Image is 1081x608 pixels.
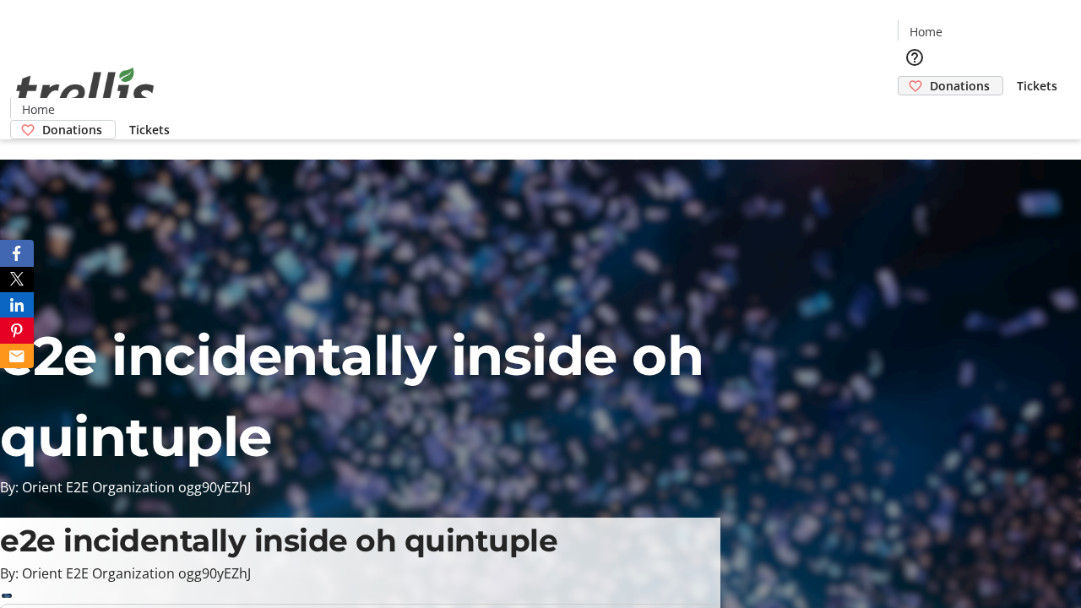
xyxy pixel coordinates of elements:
[899,23,953,41] a: Home
[1017,77,1057,95] span: Tickets
[1003,77,1071,95] a: Tickets
[910,23,942,41] span: Home
[22,100,55,118] span: Home
[10,120,116,139] a: Donations
[116,121,183,138] a: Tickets
[898,41,932,74] button: Help
[898,95,932,129] button: Cart
[11,100,65,118] a: Home
[42,121,102,138] span: Donations
[10,49,160,133] img: Orient E2E Organization ogg90yEZhJ's Logo
[129,121,170,138] span: Tickets
[898,76,1003,95] a: Donations
[930,77,990,95] span: Donations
